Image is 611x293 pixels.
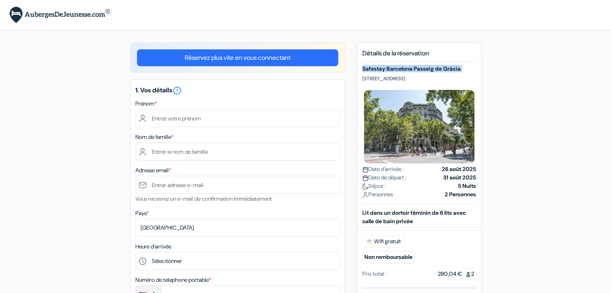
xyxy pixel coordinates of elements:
[362,175,368,181] img: calendar.svg
[458,182,476,190] strong: 5 Nuits
[362,251,415,263] small: Non remboursable
[362,165,404,173] span: Date d'arrivée :
[465,271,471,277] img: guest.svg
[438,270,476,278] div: 280,04 €
[362,209,466,225] b: Lit dans un dortoir féminin de 6 lits avec salle de bain privée
[135,242,171,251] label: Heure d'arrivée
[135,142,340,161] input: Entrer le nom de famille
[362,192,368,198] img: user_icon.svg
[443,173,476,182] strong: 31 août 2025
[362,190,395,199] span: Personnes :
[135,209,149,218] label: Pays
[362,182,386,190] span: Séjour :
[135,86,340,96] h5: 1. Vos détails
[462,268,476,279] span: 2
[135,100,157,108] label: Prénom
[362,75,476,82] p: [STREET_ADDRESS]
[362,65,476,72] h5: Safestay Barcelona Passeig de Gràcia
[362,236,405,248] span: Wifi gratuit
[135,276,211,284] label: Numéro de telephone portable
[135,109,340,127] input: Entrez votre prénom
[362,167,368,173] img: calendar.svg
[135,166,171,175] label: Adresse email
[362,270,386,278] div: Prix total :
[137,49,338,66] a: Réservez plus vite en vous connectant
[362,183,368,189] img: moon.svg
[10,7,110,23] img: AubergesDeJeunesse.com
[445,190,476,199] strong: 2 Personnes
[135,176,340,194] input: Entrer adresse e-mail
[172,86,182,96] i: error_outline
[172,86,182,94] a: error_outline
[442,165,476,173] strong: 26 août 2025
[362,49,476,62] h5: Détails de la réservation
[135,195,272,202] small: Vous recevrez un e-mail de confirmation immédiatement
[362,173,407,182] span: Date de départ :
[135,133,174,141] label: Nom de famille
[366,238,372,245] img: free_wifi.svg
